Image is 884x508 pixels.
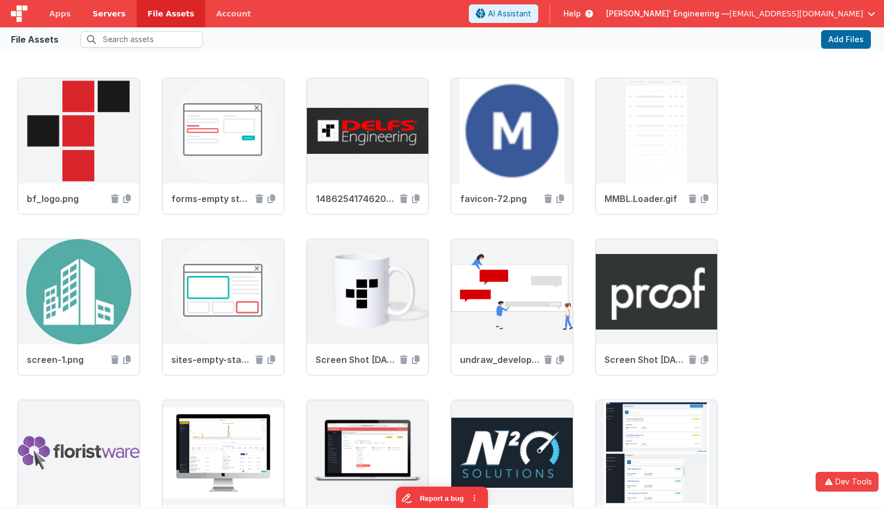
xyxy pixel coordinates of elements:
[488,8,531,19] span: AI Assistant
[816,472,879,492] button: Dev Tools
[460,353,540,366] span: undraw_development_ouy3 (2).svg
[27,353,107,366] span: screen-1.png
[49,8,71,19] span: Apps
[316,353,396,366] span: Screen Shot 2019-11-24 at 10.14.51 PM.png
[604,192,684,205] span: MMBL.Loader.gif
[821,30,871,49] button: Add Files
[606,8,729,19] span: [PERSON_NAME]' Engineering —
[604,353,684,366] span: Screen Shot 2020-05-19 at 1.00.51 PM.png
[606,8,875,19] button: [PERSON_NAME]' Engineering — [EMAIL_ADDRESS][DOMAIN_NAME]
[316,192,396,205] span: 1486254174620.png
[563,8,581,19] span: Help
[148,8,195,19] span: File Assets
[171,353,251,366] span: sites-empty-state.png
[460,192,540,205] span: favicon-72.png
[729,8,863,19] span: [EMAIL_ADDRESS][DOMAIN_NAME]
[27,192,107,205] span: bf_logo.png
[469,4,538,23] button: AI Assistant
[80,31,203,48] input: Search assets
[171,192,251,205] span: forms-empty state.png
[11,33,59,46] div: File Assets
[92,8,125,19] span: Servers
